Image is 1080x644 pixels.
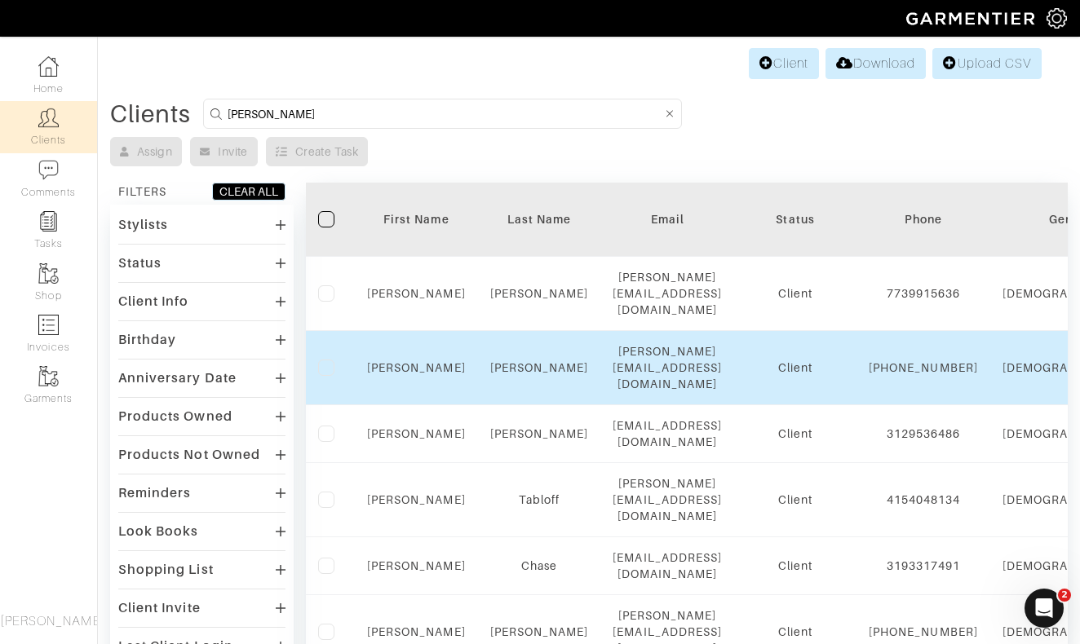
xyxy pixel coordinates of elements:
div: Email [613,211,722,227]
div: Stylists [118,217,168,233]
div: Products Not Owned [118,447,260,463]
a: [PERSON_NAME] [367,559,466,572]
div: Client [746,558,844,574]
div: FILTERS [118,183,166,200]
div: Clients [110,106,191,122]
span: 2 [1058,589,1071,602]
div: Client [746,426,844,442]
div: [PERSON_NAME][EMAIL_ADDRESS][DOMAIN_NAME] [613,343,722,392]
th: Toggle SortBy [478,183,601,257]
img: orders-icon-0abe47150d42831381b5fb84f609e132dff9fe21cb692f30cb5eec754e2cba89.png [38,315,59,335]
div: Look Books [118,523,199,540]
a: Upload CSV [932,48,1042,79]
div: [PERSON_NAME][EMAIL_ADDRESS][DOMAIN_NAME] [613,475,722,524]
div: Products Owned [118,408,232,425]
div: [EMAIL_ADDRESS][DOMAIN_NAME] [613,417,722,450]
div: Client [746,624,844,640]
img: garments-icon-b7da505a4dc4fd61783c78ac3ca0ef83fa9d6f193b1c9dc38574b1d14d53ca28.png [38,263,59,284]
div: [PHONE_NUMBER] [869,624,978,640]
a: Chase [521,559,557,572]
a: Tabloff [519,493,560,506]
div: 4154048134 [869,492,978,508]
img: gear-icon-white-bd11855cb880d31180b6d7d6211b90ccbf57a29d726f0c71d8c61bd08dd39cc2.png [1047,8,1067,29]
iframe: Intercom live chat [1025,589,1064,628]
div: First Name [367,211,466,227]
div: 3129536486 [869,426,978,442]
a: [PERSON_NAME] [367,287,466,300]
img: garments-icon-b7da505a4dc4fd61783c78ac3ca0ef83fa9d6f193b1c9dc38574b1d14d53ca28.png [38,366,59,386]
div: Client [746,285,844,302]
img: comment-icon-a0a6a9ef722e966f86d9cbdc48e553b5cf19dbc54f86b18d962a5391bc8f6eb6.png [38,160,59,180]
img: dashboard-icon-dbcd8f5a0b271acd01030246c82b418ddd0df26cd7fceb0bd07c9910d44c42f6.png [38,56,59,77]
a: Download [825,48,926,79]
img: garmentier-logo-header-white-b43fb05a5012e4ada735d5af1a66efaba907eab6374d6393d1fbf88cb4ef424d.png [898,4,1047,33]
a: [PERSON_NAME] [490,287,589,300]
a: [PERSON_NAME] [367,361,466,374]
a: [PERSON_NAME] [367,427,466,440]
a: [PERSON_NAME] [490,361,589,374]
div: Shopping List [118,562,214,578]
a: [PERSON_NAME] [367,625,466,638]
div: Client [746,492,844,508]
div: Phone [869,211,978,227]
div: Reminders [118,485,191,501]
div: Client Invite [118,600,201,616]
a: [PERSON_NAME] [490,427,589,440]
div: Status [118,255,162,271]
div: Last Name [490,211,589,227]
div: Anniversary Date [118,370,237,386]
th: Toggle SortBy [355,183,478,257]
a: [PERSON_NAME] [490,625,589,638]
a: Client [749,48,819,79]
a: [PERSON_NAME] [367,493,466,506]
div: 3193317491 [869,558,978,574]
div: [PHONE_NUMBER] [869,359,978,376]
div: Status [746,211,844,227]
input: Search by name, email, phone, city, or state [228,104,662,124]
img: clients-icon-6bae9207a08558b7cb47a8932f037763ab4055f8c8b6bfacd5dc20c3e0201464.png [38,108,59,128]
img: reminder-icon-8004d30b9f0a5d33ae49ab947aed9ed385cf756f9e5892f1edd6e32f2345188e.png [38,211,59,232]
div: 7739915636 [869,285,978,302]
th: Toggle SortBy [734,183,856,257]
div: CLEAR ALL [219,183,278,200]
div: Client Info [118,293,189,310]
button: CLEAR ALL [212,183,285,201]
div: Birthday [118,332,176,348]
div: [PERSON_NAME][EMAIL_ADDRESS][DOMAIN_NAME] [613,269,722,318]
div: [EMAIL_ADDRESS][DOMAIN_NAME] [613,549,722,582]
div: Client [746,359,844,376]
